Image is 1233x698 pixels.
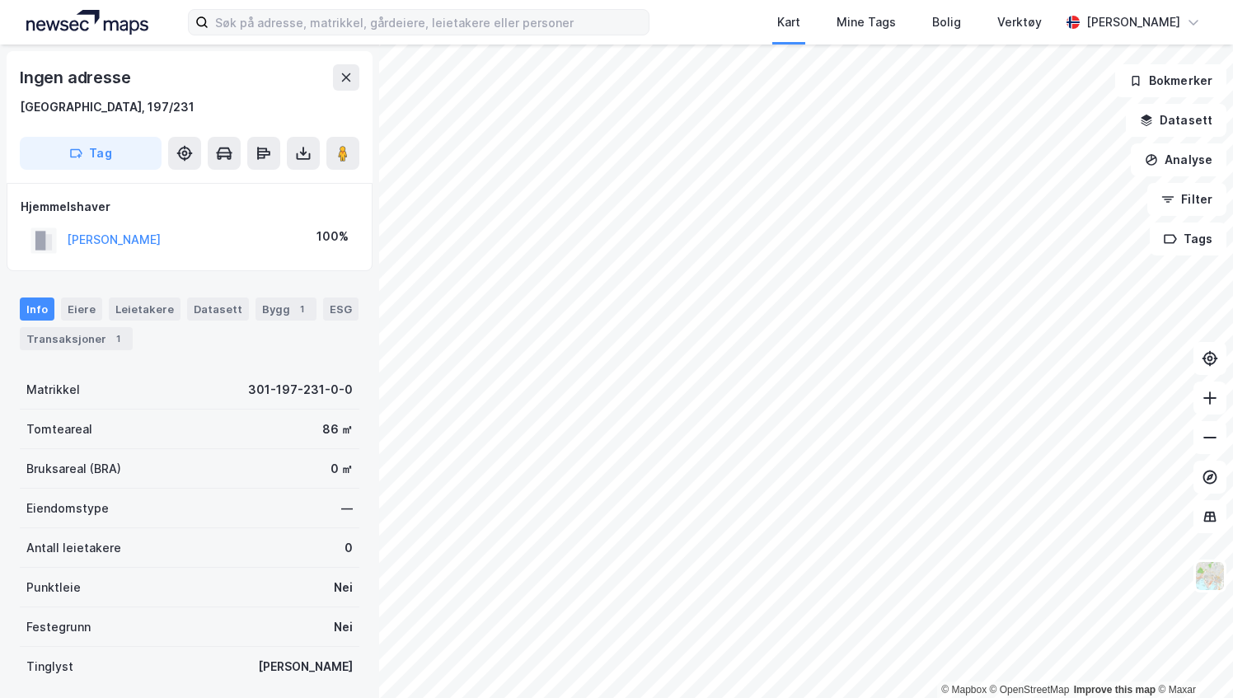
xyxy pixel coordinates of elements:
button: Filter [1147,183,1226,216]
div: 1 [110,330,126,347]
div: Eiendomstype [26,499,109,518]
div: Verktøy [997,12,1042,32]
div: Ingen adresse [20,64,134,91]
div: Bruksareal (BRA) [26,459,121,479]
button: Tag [20,137,162,170]
a: Mapbox [941,684,987,696]
button: Bokmerker [1115,64,1226,97]
div: Nei [334,617,353,637]
div: Bolig [932,12,961,32]
div: Bygg [256,297,316,321]
div: Datasett [187,297,249,321]
a: Improve this map [1074,684,1156,696]
div: Punktleie [26,578,81,597]
button: Analyse [1131,143,1226,176]
div: Festegrunn [26,617,91,637]
div: Info [20,297,54,321]
div: 100% [316,227,349,246]
div: Antall leietakere [26,538,121,558]
div: — [341,499,353,518]
div: ESG [323,297,359,321]
div: Nei [334,578,353,597]
img: logo.a4113a55bc3d86da70a041830d287a7e.svg [26,10,148,35]
div: Matrikkel [26,380,80,400]
img: Z [1194,560,1226,592]
div: [PERSON_NAME] [258,657,353,677]
div: Eiere [61,297,102,321]
div: 86 ㎡ [322,419,353,439]
div: [PERSON_NAME] [1086,12,1180,32]
button: Tags [1150,223,1226,255]
input: Søk på adresse, matrikkel, gårdeiere, leietakere eller personer [209,10,649,35]
div: Mine Tags [837,12,896,32]
div: Tinglyst [26,657,73,677]
iframe: Chat Widget [1151,619,1233,698]
div: 0 ㎡ [331,459,353,479]
div: Leietakere [109,297,180,321]
div: 0 [345,538,353,558]
button: Datasett [1126,104,1226,137]
div: [GEOGRAPHIC_DATA], 197/231 [20,97,195,117]
div: Hjemmelshaver [21,197,359,217]
div: Kart [777,12,800,32]
a: OpenStreetMap [990,684,1070,696]
div: 301-197-231-0-0 [248,380,353,400]
div: Tomteareal [26,419,92,439]
div: Transaksjoner [20,327,133,350]
div: 1 [293,301,310,317]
